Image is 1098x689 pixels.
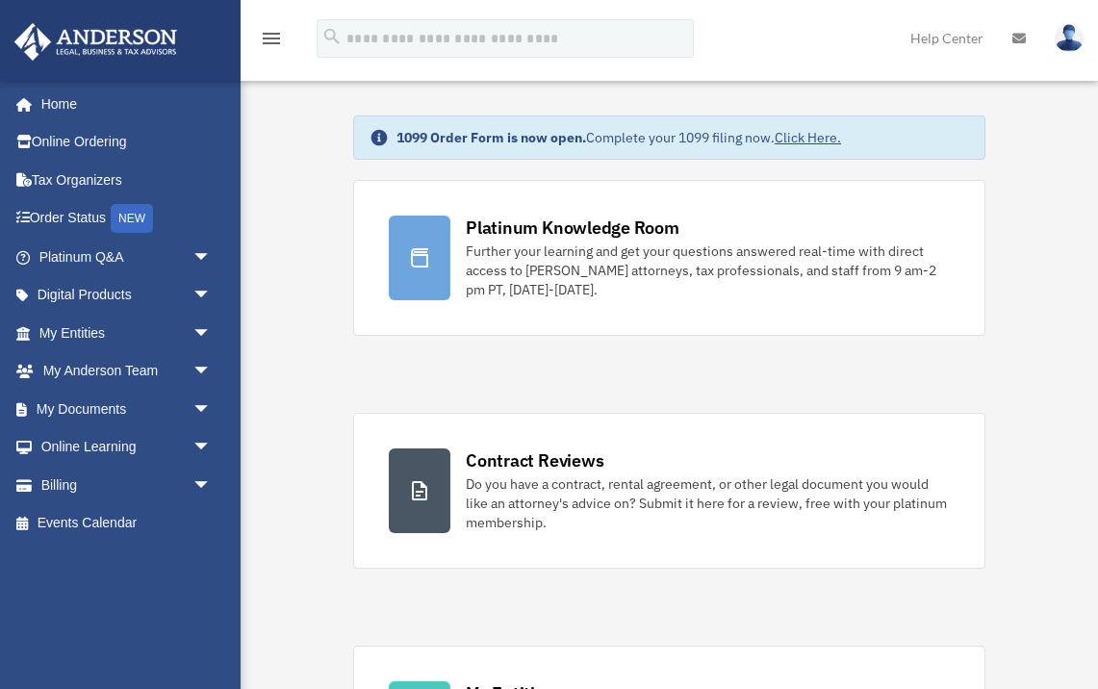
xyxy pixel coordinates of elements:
a: My Entitiesarrow_drop_down [13,314,241,352]
a: Billingarrow_drop_down [13,466,241,504]
a: Events Calendar [13,504,241,543]
a: Tax Organizers [13,161,241,199]
a: My Anderson Teamarrow_drop_down [13,352,241,391]
div: Platinum Knowledge Room [466,216,679,240]
div: Contract Reviews [466,448,603,472]
a: Order StatusNEW [13,199,241,239]
span: arrow_drop_down [192,238,231,277]
a: Platinum Knowledge Room Further your learning and get your questions answered real-time with dire... [353,180,985,336]
img: User Pic [1055,24,1084,52]
div: NEW [111,204,153,233]
a: Platinum Q&Aarrow_drop_down [13,238,241,276]
a: My Documentsarrow_drop_down [13,390,241,428]
div: Do you have a contract, rental agreement, or other legal document you would like an attorney's ad... [466,474,950,532]
a: Home [13,85,231,123]
a: Contract Reviews Do you have a contract, rental agreement, or other legal document you would like... [353,413,985,569]
span: arrow_drop_down [192,390,231,429]
i: search [321,26,343,47]
a: menu [260,34,283,50]
span: arrow_drop_down [192,314,231,353]
span: arrow_drop_down [192,276,231,316]
div: Complete your 1099 filing now. [396,128,841,147]
a: Online Ordering [13,123,241,162]
a: Online Learningarrow_drop_down [13,428,241,467]
span: arrow_drop_down [192,352,231,392]
span: arrow_drop_down [192,466,231,505]
img: Anderson Advisors Platinum Portal [9,23,183,61]
div: Further your learning and get your questions answered real-time with direct access to [PERSON_NAM... [466,242,950,299]
a: Click Here. [775,129,841,146]
a: Digital Productsarrow_drop_down [13,276,241,315]
strong: 1099 Order Form is now open. [396,129,586,146]
span: arrow_drop_down [192,428,231,468]
i: menu [260,27,283,50]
